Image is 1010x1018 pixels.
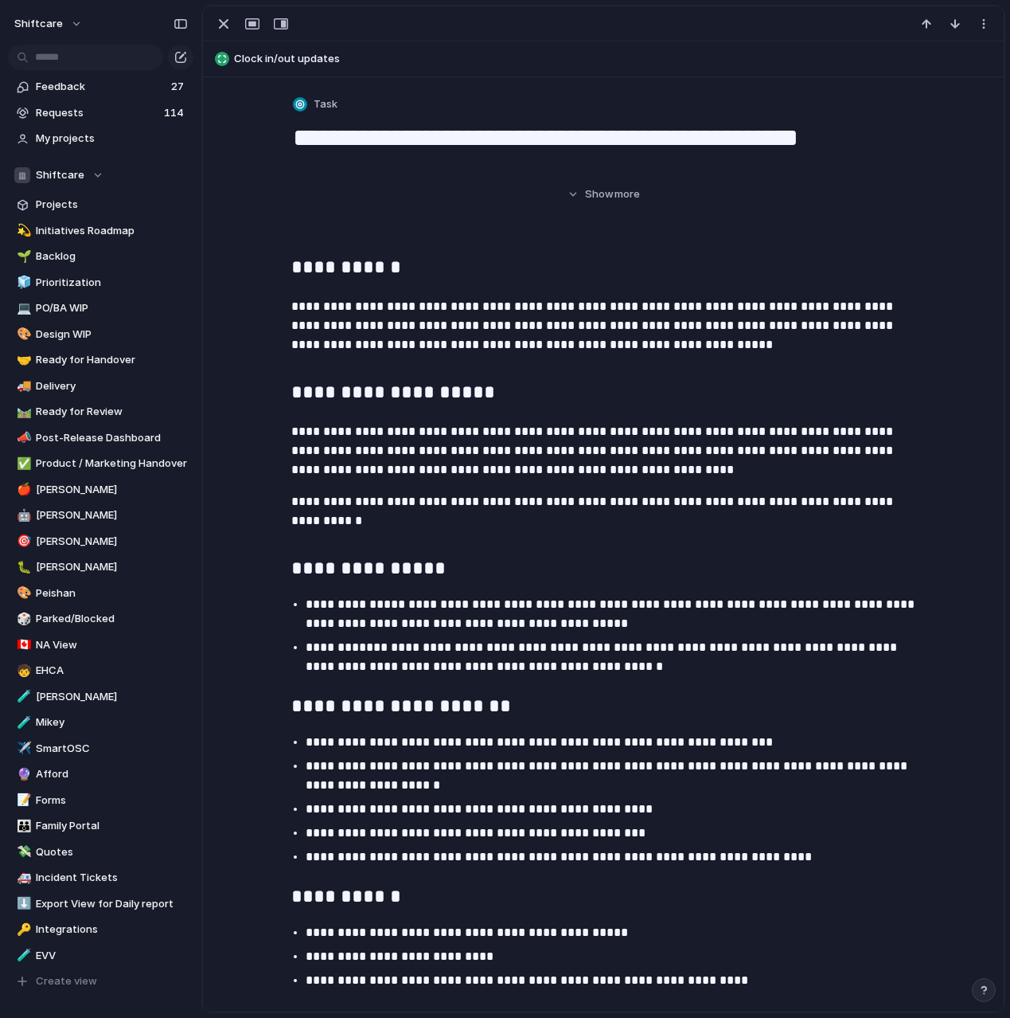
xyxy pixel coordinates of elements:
[8,607,193,631] a: 🎲Parked/Blocked
[8,659,193,683] a: 🧒EHCA
[36,534,188,550] span: [PERSON_NAME]
[234,51,996,67] span: Clock in/out updates
[14,844,30,860] button: 💸
[36,870,188,886] span: Incident Tickets
[171,79,187,95] span: 27
[17,300,28,318] div: 💻
[8,296,193,320] a: 💻PO/BA WIP
[17,221,28,240] div: 💫
[36,741,188,757] span: SmartOSC
[36,456,188,472] span: Product / Marketing Handover
[14,766,30,782] button: 🔮
[8,348,193,372] a: 🤝Ready for Handover
[17,351,28,370] div: 🤝
[290,93,342,116] button: Task
[36,430,188,446] span: Post-Release Dashboard
[8,737,193,761] a: ✈️SmartOSC
[17,377,28,395] div: 🚚
[14,663,30,679] button: 🧒
[585,186,614,202] span: Show
[17,895,28,913] div: ⬇️
[8,127,193,151] a: My projects
[36,404,188,420] span: Ready for Review
[17,403,28,421] div: 🛤️
[8,555,193,579] div: 🐛[PERSON_NAME]
[36,378,188,394] span: Delivery
[8,426,193,450] a: 📣Post-Release Dashboard
[17,507,28,525] div: 🤖
[14,482,30,498] button: 🍎
[14,16,63,32] span: shiftcare
[36,637,188,653] span: NA View
[36,689,188,705] span: [PERSON_NAME]
[17,687,28,706] div: 🧪
[14,922,30,938] button: 🔑
[8,762,193,786] a: 🔮Afford
[36,715,188,730] span: Mikey
[36,167,84,183] span: Shiftcare
[36,663,188,679] span: EHCA
[8,685,193,709] div: 🧪[PERSON_NAME]
[8,245,193,268] a: 🌱Backlog
[14,275,30,291] button: 🧊
[8,530,193,554] div: 🎯[PERSON_NAME]
[36,766,188,782] span: Afford
[8,581,193,605] a: 🎨Peishan
[14,611,30,627] button: 🎲
[17,584,28,602] div: 🎨
[36,922,188,938] span: Integrations
[8,789,193,812] div: 📝Forms
[17,532,28,550] div: 🎯
[8,101,193,125] a: Requests114
[17,610,28,628] div: 🎲
[8,271,193,295] a: 🧊Prioritization
[164,105,187,121] span: 114
[36,896,188,912] span: Export View for Daily report
[17,636,28,654] div: 🇨🇦
[14,818,30,834] button: 👪
[17,662,28,680] div: 🧒
[14,352,30,368] button: 🤝
[8,478,193,502] div: 🍎[PERSON_NAME]
[36,131,188,147] span: My projects
[17,273,28,292] div: 🧊
[17,817,28,836] div: 👪
[14,948,30,964] button: 🧪
[14,896,30,912] button: ⬇️
[17,455,28,473] div: ✅
[17,714,28,732] div: 🧪
[36,611,188,627] span: Parked/Blocked
[8,323,193,347] a: 🎨Design WIP
[8,840,193,864] a: 💸Quotes
[8,944,193,968] a: 🧪EVV
[14,585,30,601] button: 🎨
[14,430,30,446] button: 📣
[36,327,188,343] span: Design WIP
[14,223,30,239] button: 💫
[8,219,193,243] a: 💫Initiatives Roadmap
[14,404,30,420] button: 🛤️
[17,843,28,861] div: 💸
[8,969,193,993] button: Create view
[14,741,30,757] button: ✈️
[17,325,28,343] div: 🎨
[36,948,188,964] span: EVV
[8,866,193,890] a: 🚑Incident Tickets
[14,378,30,394] button: 🚚
[8,400,193,424] div: 🛤️Ready for Review
[36,352,188,368] span: Ready for Handover
[8,374,193,398] div: 🚚Delivery
[36,197,188,213] span: Projects
[36,105,159,121] span: Requests
[36,275,188,291] span: Prioritization
[14,327,30,343] button: 🎨
[17,869,28,887] div: 🚑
